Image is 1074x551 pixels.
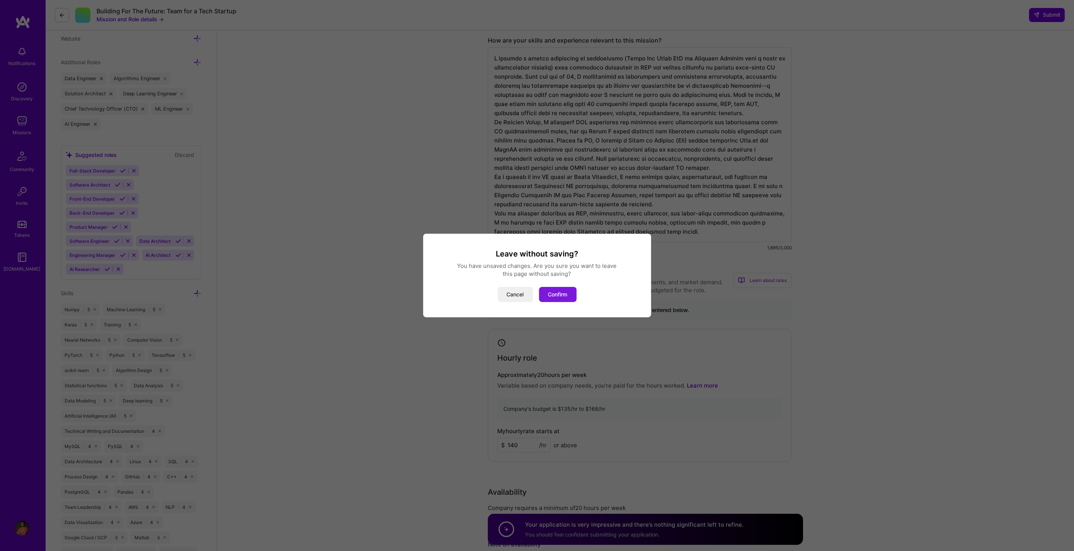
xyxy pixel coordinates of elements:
[432,262,642,270] div: You have unsaved changes. Are you sure you want to leave
[432,249,642,259] h3: Leave without saving?
[432,270,642,278] div: this page without saving?
[539,287,577,302] button: Confirm
[423,234,651,317] div: modal
[498,287,533,302] button: Cancel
